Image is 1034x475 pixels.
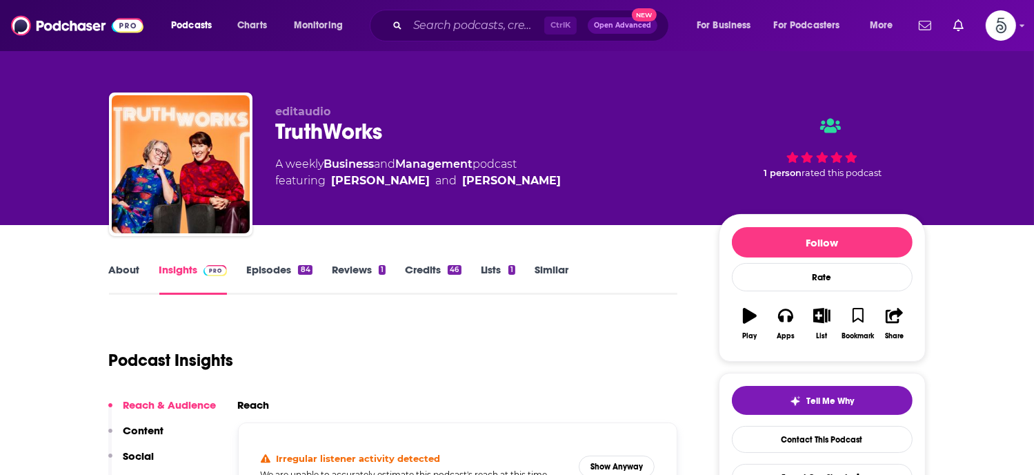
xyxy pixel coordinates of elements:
span: and [375,157,396,171]
div: 1 personrated this podcast [719,105,926,191]
button: open menu [161,14,230,37]
button: Bookmark [840,299,876,349]
button: open menu [765,14,860,37]
a: Episodes84 [246,263,312,295]
a: Business [324,157,375,171]
span: 1 person [764,168,802,178]
div: List [817,332,828,340]
img: User Profile [986,10,1016,41]
a: Jessica Neal [332,173,430,189]
h1: Podcast Insights [109,350,234,371]
a: Charts [228,14,275,37]
h2: Reach [238,398,270,411]
button: open menu [860,14,911,37]
div: Share [885,332,904,340]
span: Ctrl K [544,17,577,35]
input: Search podcasts, credits, & more... [408,14,544,37]
a: Lists1 [481,263,515,295]
a: Show notifications dropdown [948,14,969,37]
h4: Irregular listener activity detected [276,453,440,464]
a: Management [396,157,473,171]
span: For Business [697,16,751,35]
span: Open Advanced [594,22,651,29]
div: 84 [298,265,312,275]
span: Monitoring [294,16,343,35]
span: Logged in as Spiral5-G2 [986,10,1016,41]
span: Tell Me Why [806,396,854,407]
button: Apps [768,299,804,349]
span: Podcasts [171,16,212,35]
span: editaudio [276,105,331,118]
div: 1 [379,265,386,275]
img: Podchaser - Follow, Share and Rate Podcasts [11,12,143,39]
button: Social [108,449,155,475]
button: Content [108,424,164,449]
button: tell me why sparkleTell Me Why [732,386,913,415]
button: List [804,299,839,349]
button: Play [732,299,768,349]
div: 1 [508,265,515,275]
div: Play [742,332,757,340]
img: TruthWorks [112,95,250,233]
div: Bookmark [842,332,874,340]
a: Patty McCord [463,173,561,189]
div: Apps [777,332,795,340]
a: About [109,263,140,295]
span: More [870,16,893,35]
span: Charts [237,16,267,35]
p: Reach & Audience [123,398,217,411]
button: Share [876,299,912,349]
img: Podchaser Pro [203,265,228,276]
a: Reviews1 [332,263,386,295]
a: Credits46 [405,263,461,295]
div: Search podcasts, credits, & more... [383,10,682,41]
span: New [632,8,657,21]
img: tell me why sparkle [790,396,801,407]
p: Content [123,424,164,437]
span: For Podcasters [774,16,840,35]
button: Reach & Audience [108,398,217,424]
span: and [436,173,457,189]
button: open menu [687,14,768,37]
button: Follow [732,227,913,258]
a: Show notifications dropdown [913,14,937,37]
a: InsightsPodchaser Pro [159,263,228,295]
a: Contact This Podcast [732,426,913,453]
span: rated this podcast [802,168,882,178]
div: Rate [732,263,913,291]
span: featuring [276,173,561,189]
div: A weekly podcast [276,156,561,189]
button: Show profile menu [986,10,1016,41]
p: Social [123,449,155,463]
button: Open AdvancedNew [588,17,657,34]
div: 46 [448,265,461,275]
a: Similar [535,263,568,295]
button: open menu [284,14,361,37]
